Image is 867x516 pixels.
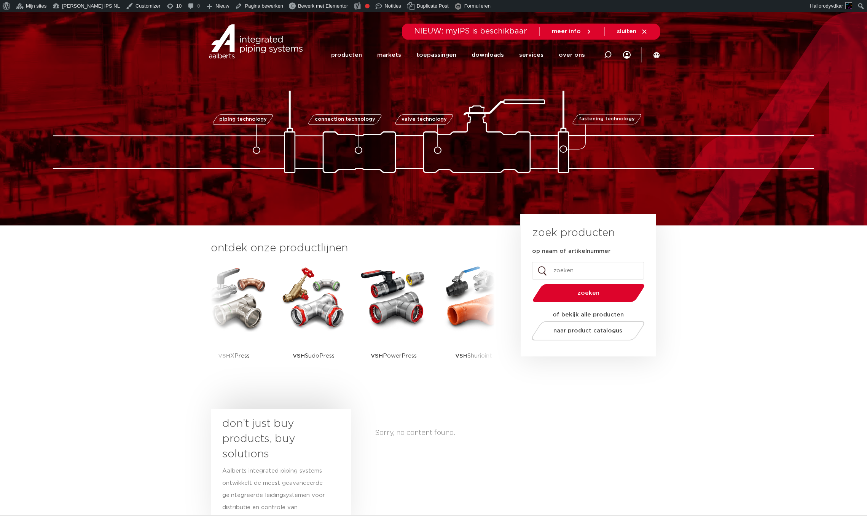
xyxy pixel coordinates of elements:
[532,225,615,241] h3: zoek producten
[530,321,647,340] a: naar product catalogus
[218,353,230,359] strong: VSH
[579,117,635,122] span: fastening technology
[218,332,250,380] p: XPress
[559,40,585,70] a: over ons
[222,416,326,462] h3: don’t just buy products, buy solutions
[315,117,375,122] span: connection technology
[617,28,648,35] a: sluiten
[298,3,348,9] span: Bewerk met Elementor
[455,332,492,380] p: Shurjoint
[472,40,504,70] a: downloads
[552,28,592,35] a: meer info
[552,29,581,34] span: meer info
[552,290,625,296] span: zoeken
[199,264,268,380] a: VSHXPress
[414,27,527,35] span: NIEUW: myIPS is beschikbaar
[371,353,383,359] strong: VSH
[530,283,648,303] button: zoeken
[416,40,456,70] a: toepassingen
[293,332,335,380] p: SudoPress
[821,3,843,9] span: rodyvdkar
[211,241,495,256] h3: ontdek onze productlijnen
[554,328,623,334] span: naar product catalogus
[331,40,362,70] a: producten
[279,264,348,380] a: VSHSudoPress
[617,29,636,34] span: sluiten
[331,40,585,70] nav: Menu
[293,353,305,359] strong: VSH
[439,264,508,380] a: VSHShurjoint
[219,117,266,122] span: piping technology
[359,264,428,380] a: VSHPowerPress
[553,312,624,318] strong: of bekijk alle producten
[377,40,401,70] a: markets
[371,332,417,380] p: PowerPress
[365,4,370,8] div: Focus keyphrase niet ingevuld
[532,262,644,280] input: zoeken
[623,39,631,70] nav: Menu
[519,40,543,70] a: services
[401,117,446,122] span: valve technology
[455,353,467,359] strong: VSH
[532,248,610,255] label: op naam of artikelnummer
